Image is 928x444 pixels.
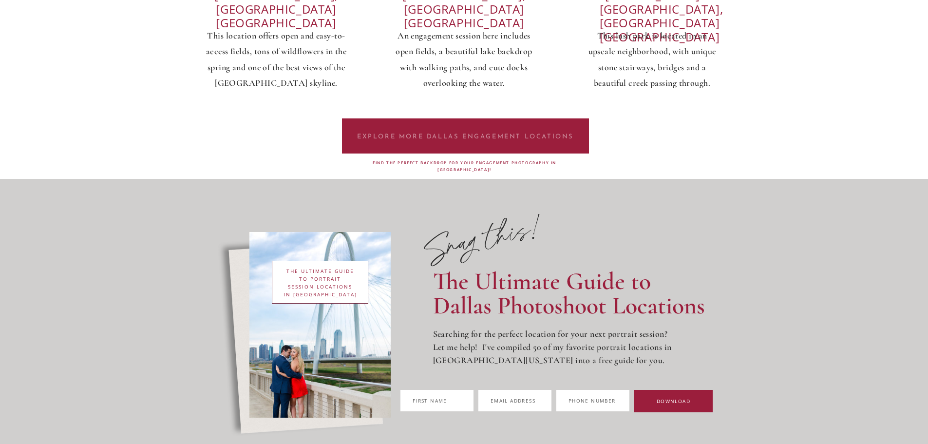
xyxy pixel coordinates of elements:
[657,398,690,405] span: DOWNLOAD
[413,397,416,404] span: F
[586,28,719,92] p: This lush park is located in an upscale neighborhood, with unique stone stairways, bridges and a ...
[357,132,574,140] a: EXPLORE MORE DALLAS ENGAGEMENT LOCATIONS
[568,397,572,404] span: P
[572,397,615,404] span: hone Number
[393,28,536,94] p: An engagement session here includes open fields, a beautiful lake backdrop with walking paths, an...
[491,397,518,404] span: Email ad
[433,269,716,322] h2: The Ultimate Guide to Dallas Photoshoot Locations
[356,159,573,166] h2: Find the perfect backdrop for your ENGAGEMENT photography in [GEOGRAPHIC_DATA]!
[518,397,535,404] span: dress
[634,390,713,412] button: DOWNLOAD
[416,397,447,404] span: irst name
[201,28,352,93] p: This location offers open and easy-to-access fields, tons of wildflowers in the spring and one of...
[283,267,358,297] h3: THE ULTIMATE GUIDE TO PORTRAIT SESSION LOCATIONS IN [GEOGRAPHIC_DATA]
[407,211,548,275] p: Snag this!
